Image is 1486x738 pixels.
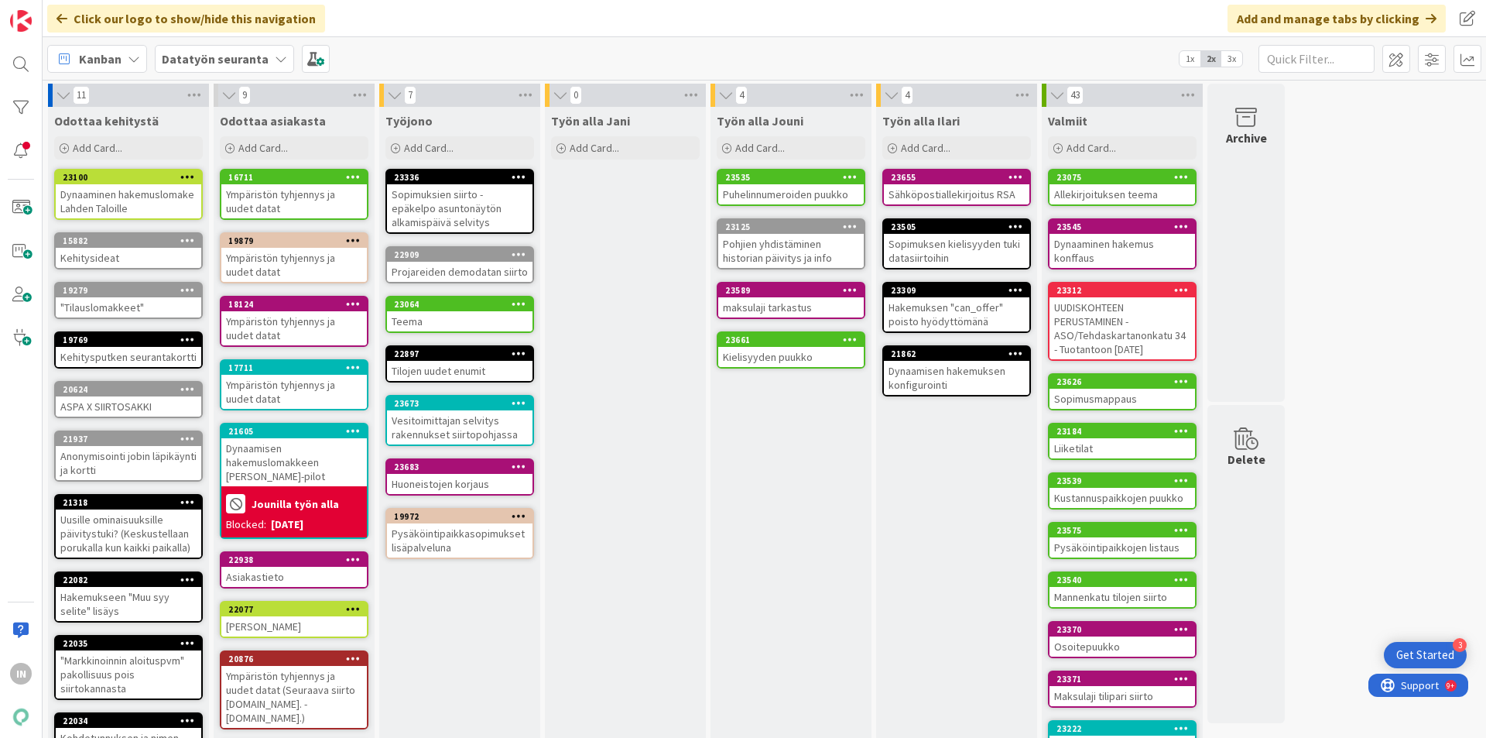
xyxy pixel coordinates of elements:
div: 21937Anonymisointi jobin läpikäynti ja kortti [56,432,201,480]
span: Työn alla Jani [551,113,630,129]
span: Add Card... [901,141,950,155]
div: 20624 [56,383,201,396]
div: 23184 [1049,424,1195,438]
div: Asiakastieto [221,567,367,587]
div: 23540Mannenkatu tilojen siirto [1049,573,1195,607]
div: 22909 [394,249,532,260]
div: maksulaji tarkastus [718,297,864,318]
div: 22034 [63,716,201,726]
span: Työn alla Ilari [882,113,960,129]
div: 23539 [1049,474,1195,488]
div: 23075 [1056,172,1195,183]
span: Työjono [385,113,433,129]
div: Dynaamisen hakemuslomakkeen [PERSON_NAME]-pilot [221,438,367,486]
div: Ympäristön tyhjennys ja uudet datat [221,375,367,409]
div: 19769Kehitysputken seurantakortti [56,333,201,367]
div: 23673Vesitoimittajan selvitys rakennukset siirtopohjassa [387,396,532,445]
div: Ympäristön tyhjennys ja uudet datat [221,184,367,218]
div: 21605 [221,424,367,438]
img: avatar [10,706,32,728]
div: 19972 [387,510,532,523]
div: 15882 [56,234,201,248]
div: 20876 [228,654,367,664]
div: 19879 [228,235,367,246]
div: Hakemukseen "Muu syy selite" lisäys [56,587,201,621]
span: Add Card... [404,141,454,155]
div: Kehitysideat [56,248,201,268]
div: Dynaaminen hakemuslomake Lahden Taloille [56,184,201,218]
div: Dynaaminen hakemus konffaus [1049,234,1195,268]
span: Kanban [79,50,122,68]
div: 17711 [228,362,367,373]
div: 23370 [1056,624,1195,635]
div: 18124 [221,297,367,311]
div: 21862 [891,348,1029,359]
div: Pysäköintipaikkasopimukset lisäpalveluna [387,523,532,558]
span: Valmiit [1048,113,1087,129]
div: 23309 [884,283,1029,297]
div: 19279 [56,283,201,297]
div: 22938Asiakastieto [221,553,367,587]
span: 2x [1200,51,1221,67]
div: 21318Uusille ominaisuuksille päivitystuki? (Keskustellaan porukalla kun kaikki paikalla) [56,496,201,558]
span: Add Card... [570,141,619,155]
div: "Markkinoinnin aloituspvm" pakollisuus pois siirtokannasta [56,650,201,699]
div: Kustannuspaikkojen puukko [1049,488,1195,508]
div: 22897 [387,347,532,361]
div: 23575 [1056,525,1195,536]
div: 21937 [56,432,201,446]
div: 23064 [387,297,532,311]
div: Projareiden demodatan siirto [387,262,532,282]
div: 23535Puhelinnumeroiden puukko [718,170,864,204]
div: 23539 [1056,475,1195,486]
div: 19879Ympäristön tyhjennys ja uudet datat [221,234,367,282]
div: 23505 [891,221,1029,232]
div: 23545 [1056,221,1195,232]
div: 9+ [78,6,86,19]
div: Get Started [1396,647,1454,663]
span: 4 [901,86,913,105]
div: 21605 [228,426,367,437]
div: 15882 [63,235,201,246]
div: "Tilauslomakkeet" [56,297,201,318]
div: Dynaamisen hakemuksen konfigurointi [884,361,1029,395]
div: Sopimuksen kielisyyden tuki datasiirtoihin [884,234,1029,268]
span: Add Card... [735,141,785,155]
span: Add Card... [73,141,122,155]
div: 18124 [228,299,367,310]
div: 23312UUDISKOHTEEN PERUSTAMINEN - ASO/Tehdaskartanonkatu 34 - Tuotantoon [DATE] [1049,283,1195,359]
div: 20624ASPA X SIIRTOSAKKI [56,383,201,417]
div: Sähköpostiallekirjoitus RSA [884,184,1029,204]
div: 16711 [221,170,367,184]
div: 23575Pysäköintipaikkojen listaus [1049,523,1195,558]
div: 20624 [63,384,201,395]
div: 18124Ympäristön tyhjennys ja uudet datat [221,297,367,345]
span: Support [33,2,70,21]
div: 22082 [56,573,201,587]
div: Sopimusmappaus [1049,389,1195,409]
div: 19972 [394,511,532,522]
input: Quick Filter... [1258,45,1375,73]
div: 23064Teema [387,297,532,331]
div: 23540 [1049,573,1195,587]
div: 23626 [1049,375,1195,389]
div: 22897 [394,348,532,359]
div: Pysäköintipaikkojen listaus [1049,537,1195,558]
div: 16711Ympäristön tyhjennys ja uudet datat [221,170,367,218]
div: [DATE] [271,517,303,533]
div: 23683 [394,462,532,472]
div: 22082 [63,575,201,585]
div: 23312 [1056,285,1195,296]
div: 23545 [1049,220,1195,234]
div: 22938 [221,553,367,567]
div: Ympäristön tyhjennys ja uudet datat [221,311,367,345]
div: Open Get Started checklist, remaining modules: 3 [1384,642,1467,668]
div: Archive [1226,129,1267,147]
div: 22909 [387,248,532,262]
div: Kielisyyden puukko [718,347,864,367]
div: 23626Sopimusmappaus [1049,375,1195,409]
div: 23125 [718,220,864,234]
div: 22077[PERSON_NAME] [221,602,367,637]
div: 23661 [718,333,864,347]
div: 21318 [63,497,201,508]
